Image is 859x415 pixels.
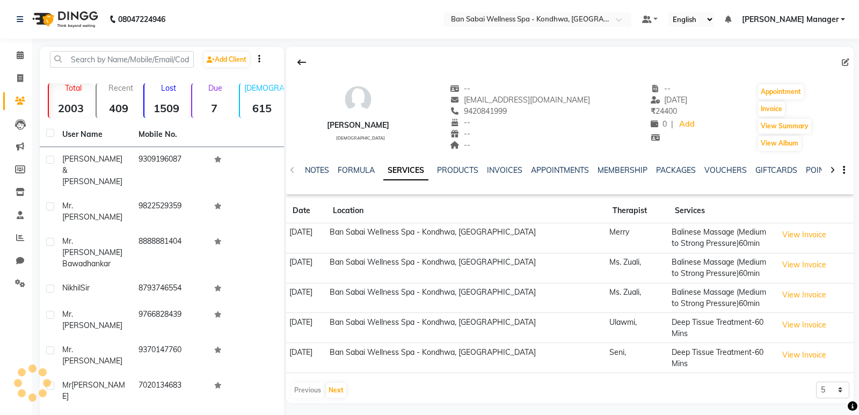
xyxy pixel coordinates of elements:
[62,201,73,210] span: Mr.
[668,313,774,343] td: Deep Tissue Treatment-60 Mins
[132,229,208,276] td: 8888881404
[194,83,237,93] p: Due
[651,119,667,129] span: 0
[704,165,747,175] a: VOUCHERS
[286,343,326,373] td: [DATE]
[305,165,329,175] a: NOTES
[606,343,668,373] td: Seni,
[777,227,831,243] button: View Invoice
[606,283,668,313] td: Ms. Zuali,
[286,199,326,223] th: Date
[286,223,326,253] td: [DATE]
[326,283,606,313] td: Ban Sabai Wellness Spa - Kondhwa, [GEOGRAPHIC_DATA]
[244,83,285,93] p: [DEMOGRAPHIC_DATA]
[383,161,428,180] a: SERVICES
[118,4,165,34] b: 08047224946
[668,223,774,253] td: Balinese Massage (Medium to Strong Pressure)60min
[606,253,668,283] td: Ms. Zuali,
[777,257,831,273] button: View Invoice
[450,106,507,116] span: 9420841999
[286,313,326,343] td: [DATE]
[758,136,801,151] button: View Album
[777,317,831,333] button: View Invoice
[132,373,208,409] td: 7020134683
[62,283,81,293] span: Nikhil
[651,84,671,93] span: --
[668,343,774,373] td: Deep Tissue Treatment-60 Mins
[606,313,668,343] td: Ulawmi,
[437,165,478,175] a: PRODUCTS
[742,14,839,25] span: [PERSON_NAME] Manager
[668,199,774,223] th: Services
[149,83,189,93] p: Lost
[758,84,804,99] button: Appointment
[62,380,71,390] span: Mr
[56,122,132,147] th: User Name
[487,165,522,175] a: INVOICES
[326,253,606,283] td: Ban Sabai Wellness Spa - Kondhwa, [GEOGRAPHIC_DATA]
[450,84,470,93] span: --
[50,51,194,68] input: Search by Name/Mobile/Email/Code
[671,119,673,130] span: |
[132,147,208,194] td: 9309196087
[81,283,90,293] span: Sir
[326,383,346,398] button: Next
[327,120,389,131] div: [PERSON_NAME]
[132,122,208,147] th: Mobile No.
[62,212,122,222] span: [PERSON_NAME]
[62,154,122,164] span: [PERSON_NAME]
[62,321,122,330] span: [PERSON_NAME]
[678,117,696,132] a: Add
[62,380,125,401] span: [PERSON_NAME]
[62,165,122,186] span: & [PERSON_NAME]
[668,253,774,283] td: Balinese Massage (Medium to Strong Pressure)60min
[777,287,831,303] button: View Invoice
[450,95,590,105] span: [EMAIL_ADDRESS][DOMAIN_NAME]
[656,165,696,175] a: PACKAGES
[290,52,313,72] div: Back to Client
[286,283,326,313] td: [DATE]
[101,83,141,93] p: Recent
[132,276,208,302] td: 8793746554
[777,347,831,363] button: View Invoice
[144,101,189,115] strong: 1509
[755,165,797,175] a: GIFTCARDS
[651,106,656,116] span: ₹
[606,223,668,253] td: Merry
[668,283,774,313] td: Balinese Massage (Medium to Strong Pressure)60min
[132,194,208,229] td: 9822529359
[806,165,833,175] a: POINTS
[342,83,374,115] img: avatar
[326,199,606,223] th: Location
[27,4,101,34] img: logo
[132,302,208,338] td: 9766828439
[204,52,249,67] a: Add Client
[758,101,785,117] button: Invoice
[240,101,285,115] strong: 615
[49,101,93,115] strong: 2003
[62,259,111,268] span: Bawadhankar
[62,356,122,366] span: [PERSON_NAME]
[531,165,589,175] a: APPOINTMENTS
[326,223,606,253] td: Ban Sabai Wellness Spa - Kondhwa, [GEOGRAPHIC_DATA]
[450,129,470,139] span: --
[97,101,141,115] strong: 409
[450,140,470,150] span: --
[286,253,326,283] td: [DATE]
[450,118,470,127] span: --
[53,83,93,93] p: Total
[598,165,647,175] a: MEMBERSHIP
[606,199,668,223] th: Therapist
[651,106,677,116] span: 24400
[132,338,208,373] td: 9370147760
[62,309,73,319] span: Mr.
[758,119,811,134] button: View Summary
[62,236,122,257] span: Mr. [PERSON_NAME]
[326,343,606,373] td: Ban Sabai Wellness Spa - Kondhwa, [GEOGRAPHIC_DATA]
[192,101,237,115] strong: 7
[336,135,385,141] span: [DEMOGRAPHIC_DATA]
[62,345,73,354] span: Mr.
[651,95,688,105] span: [DATE]
[338,165,375,175] a: FORMULA
[326,313,606,343] td: Ban Sabai Wellness Spa - Kondhwa, [GEOGRAPHIC_DATA]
